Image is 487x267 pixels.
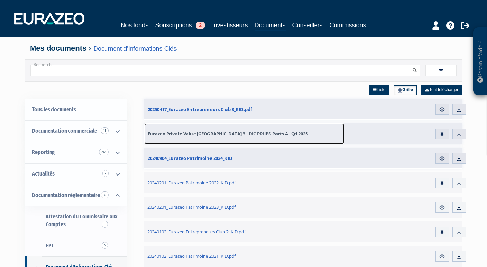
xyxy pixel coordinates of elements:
[456,229,462,235] img: download.svg
[144,221,345,242] a: 20240102_Eurazeo Entrepreneurs Club 2_KID.pdf
[476,31,484,92] p: Besoin d'aide ?
[46,213,118,228] span: Attestation du Commissaire aux Comptes
[25,185,127,206] a: Documentation règlementaire 39
[421,85,462,95] a: Tout télécharger
[456,180,462,186] img: download.svg
[255,20,286,31] a: Documents
[99,149,109,155] span: 268
[148,131,308,137] span: Eurazeo Private Value [GEOGRAPHIC_DATA] 3 - DIC PRIIPS_Parts A - Q1 2025
[439,253,445,260] img: eye.svg
[148,155,232,161] span: 20240904_Eurazeo Patrimoine 2024_KID
[30,44,457,52] h4: Mes documents
[25,142,127,163] a: Reporting 268
[369,85,389,95] a: Liste
[25,206,127,235] a: Attestation du Commissaire aux Comptes1
[439,204,445,211] img: eye.svg
[94,45,177,52] a: Document d'Informations Clés
[102,242,108,249] span: 5
[330,20,366,30] a: Commissions
[212,20,248,30] a: Investisseurs
[456,131,462,137] img: download.svg
[101,191,109,198] span: 39
[102,221,108,228] span: 1
[147,180,236,186] span: 20240201_Eurazeo Patrimoine 2022_KID.pdf
[439,131,445,137] img: eye.svg
[25,163,127,185] a: Actualités 7
[147,229,246,235] span: 20240102_Eurazeo Entrepreneurs Club 2_KID.pdf
[148,106,252,112] span: 20250417_Eurazeo Entrepreneurs Club 3_KID.pdf
[32,149,55,155] span: Reporting
[394,85,417,95] a: Grille
[32,170,55,177] span: Actualités
[32,128,97,134] span: Documentation commerciale
[439,106,445,113] img: eye.svg
[14,13,84,25] img: 1732889491-logotype_eurazeo_blanc_rvb.png
[25,99,127,120] a: Tous les documents
[196,22,205,29] span: 2
[30,65,409,76] input: Recherche
[102,170,109,177] span: 7
[144,246,345,267] a: 20240102_Eurazeo Patrimoine 2021_KID.pdf
[25,120,127,142] a: Documentation commerciale 15
[456,106,462,113] img: download.svg
[456,253,462,260] img: download.svg
[147,253,236,259] span: 20240102_Eurazeo Patrimoine 2021_KID.pdf
[121,20,148,30] a: Nos fonds
[398,88,402,93] img: grid.svg
[144,197,345,218] a: 20240201_Eurazeo Patrimoine 2023_KID.pdf
[144,123,344,144] a: Eurazeo Private Value [GEOGRAPHIC_DATA] 3 - DIC PRIIPS_Parts A - Q1 2025
[32,192,100,198] span: Documentation règlementaire
[155,20,205,30] a: Souscriptions2
[144,99,344,119] a: 20250417_Eurazeo Entrepreneurs Club 3_KID.pdf
[439,180,445,186] img: eye.svg
[439,229,445,235] img: eye.svg
[456,155,462,162] img: download.svg
[456,204,462,211] img: download.svg
[144,172,345,193] a: 20240201_Eurazeo Patrimoine 2022_KID.pdf
[25,235,127,256] a: EPT5
[46,242,54,249] span: EPT
[292,20,323,30] a: Conseillers
[147,204,236,210] span: 20240201_Eurazeo Patrimoine 2023_KID.pdf
[438,68,444,74] img: filter.svg
[144,148,344,168] a: 20240904_Eurazeo Patrimoine 2024_KID
[439,155,445,162] img: eye.svg
[101,127,109,134] span: 15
